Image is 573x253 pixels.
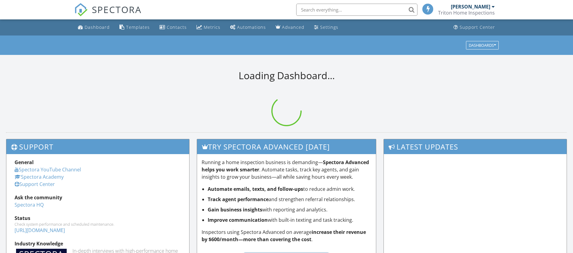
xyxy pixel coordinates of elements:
a: Advanced [273,22,307,33]
strong: Gain business insights [208,206,262,213]
div: Automations [237,24,266,30]
h3: Try spectora advanced [DATE] [197,139,376,154]
div: [PERSON_NAME] [451,4,490,10]
a: Support Center [15,181,55,187]
div: Dashboards [469,43,496,47]
p: Running a home inspection business is demanding— . Automate tasks, track key agents, and gain ins... [202,159,372,180]
img: The Best Home Inspection Software - Spectora [74,3,88,16]
div: Metrics [204,24,220,30]
li: with built-in texting and task tracking. [208,216,372,224]
strong: Spectora Advanced helps you work smarter [202,159,369,173]
p: Inspectors using Spectora Advanced on average . [202,228,372,243]
li: to reduce admin work. [208,185,372,193]
div: Dashboard [85,24,110,30]
a: Spectora YouTube Channel [15,166,81,173]
div: Triton Home Inspections [438,10,495,16]
strong: General [15,159,34,166]
a: Spectora Academy [15,174,64,180]
a: Dashboard [75,22,112,33]
div: Templates [126,24,150,30]
div: Industry Knowledge [15,240,181,247]
a: Spectora HQ [15,201,44,208]
div: Contacts [167,24,187,30]
li: and strengthen referral relationships. [208,196,372,203]
li: with reporting and analytics. [208,206,372,213]
a: Support Center [451,22,498,33]
input: Search everything... [296,4,417,16]
div: Advanced [282,24,304,30]
a: Settings [312,22,341,33]
strong: Improve communication [208,217,268,223]
a: Templates [117,22,152,33]
div: Support Center [460,24,495,30]
a: Metrics [194,22,223,33]
strong: Automate emails, texts, and follow-ups [208,186,303,192]
button: Dashboards [466,41,499,49]
strong: increase their revenue by $600/month—more than covering the cost [202,229,366,243]
div: Check system performance and scheduled maintenance. [15,222,181,227]
div: Settings [320,24,338,30]
div: Status [15,214,181,222]
strong: Track agent performance [208,196,269,203]
h3: Latest Updates [384,139,567,154]
a: [URL][DOMAIN_NAME] [15,227,65,234]
a: SPECTORA [74,8,142,21]
div: Ask the community [15,194,181,201]
a: Contacts [157,22,189,33]
a: Automations (Basic) [228,22,268,33]
h3: Support [6,139,189,154]
span: SPECTORA [92,3,142,16]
